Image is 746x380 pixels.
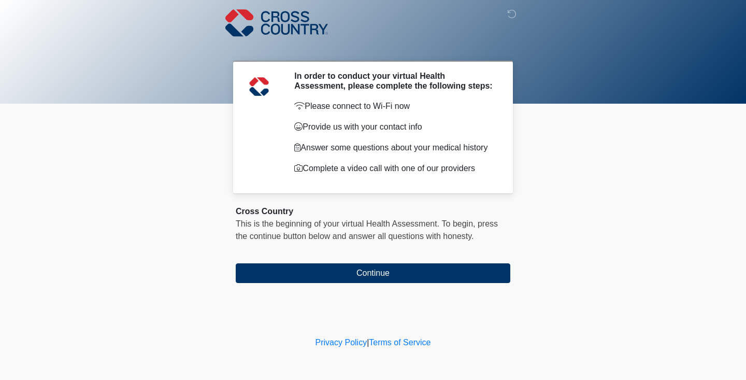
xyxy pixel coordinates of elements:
img: Cross Country Logo [225,8,328,38]
div: Cross Country [236,205,510,218]
a: | [367,338,369,347]
a: Terms of Service [369,338,431,347]
span: To begin, [442,219,478,228]
p: Answer some questions about your medical history [294,142,495,154]
span: press the continue button below and answer all questions with honesty. [236,219,498,241]
span: This is the beginning of your virtual Health Assessment. [236,219,439,228]
button: Continue [236,263,510,283]
p: Provide us with your contact info [294,121,495,133]
a: Privacy Policy [315,338,367,347]
img: Agent Avatar [243,71,275,102]
p: Please connect to Wi-Fi now [294,100,495,112]
h2: In order to conduct your virtual Health Assessment, please complete the following steps: [294,71,495,91]
h1: ‎ ‎ ‎ [228,37,518,57]
p: Complete a video call with one of our providers [294,162,495,175]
